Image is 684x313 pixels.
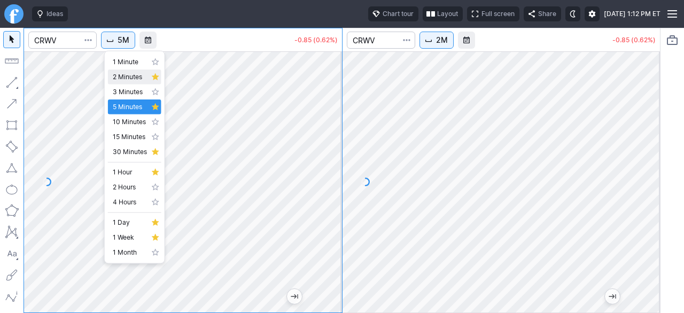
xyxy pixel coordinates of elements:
span: 4 Hours [113,197,147,208]
span: 2 Hours [113,182,147,193]
span: 1 Month [113,247,147,258]
span: 15 Minutes [113,132,147,142]
span: 1 Hour [113,167,147,178]
span: 3 Minutes [113,87,147,97]
span: 30 Minutes [113,147,147,157]
span: 10 Minutes [113,117,147,127]
span: 1 Minute [113,57,147,67]
span: 5 Minutes [113,102,147,112]
span: 1 Week [113,232,147,243]
span: 1 Day [113,217,147,228]
span: 2 Minutes [113,72,147,82]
